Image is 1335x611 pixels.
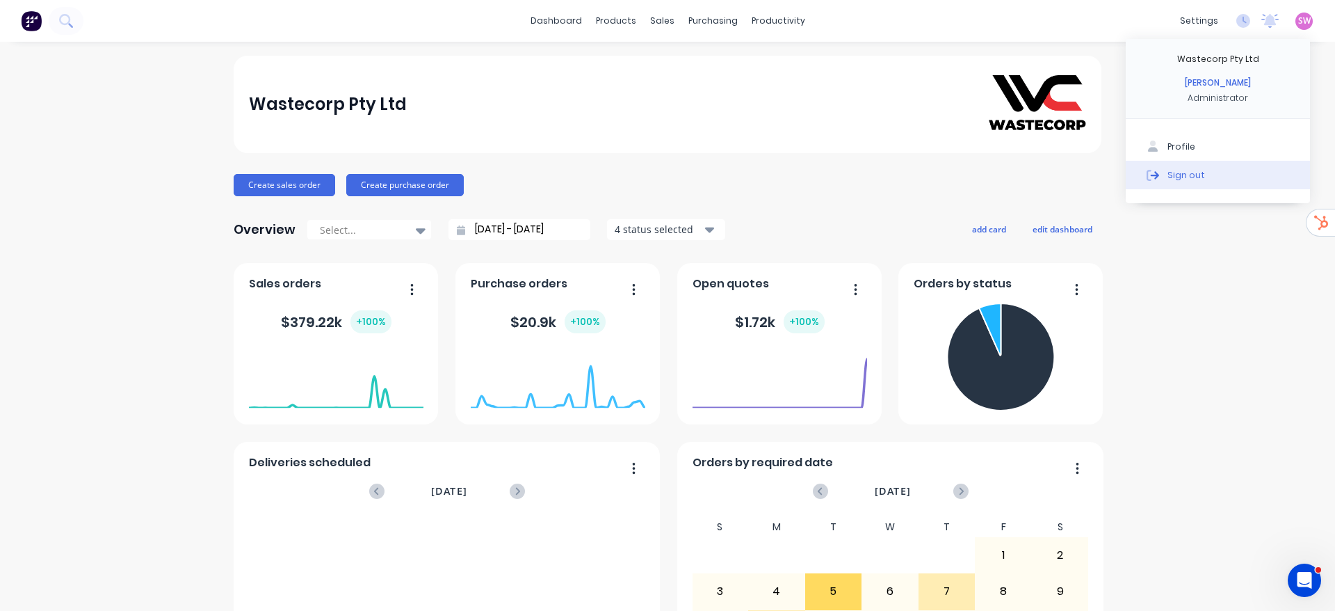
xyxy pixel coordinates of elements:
[681,10,745,31] div: purchasing
[510,310,606,333] div: $ 20.9k
[976,574,1031,609] div: 8
[805,517,862,537] div: T
[693,574,748,609] div: 3
[976,538,1031,573] div: 1
[431,484,467,499] span: [DATE]
[919,574,975,609] div: 7
[234,174,335,196] button: Create sales order
[234,216,296,244] div: Overview
[1126,133,1310,161] button: Profile
[565,310,606,333] div: + 100 %
[281,310,391,333] div: $ 379.22k
[975,517,1032,537] div: F
[989,75,1086,133] img: Wastecorp Pty Ltd
[745,10,812,31] div: productivity
[749,574,804,609] div: 4
[1033,538,1088,573] div: 2
[1173,10,1225,31] div: settings
[693,276,769,292] span: Open quotes
[861,517,919,537] div: W
[643,10,681,31] div: sales
[735,310,825,333] div: $ 1.72k
[1185,77,1251,89] div: [PERSON_NAME]
[21,10,42,31] img: Factory
[1023,220,1101,238] button: edit dashboard
[615,222,702,237] div: 4 status selected
[784,310,825,333] div: + 100 %
[1032,517,1089,537] div: S
[350,310,391,333] div: + 100 %
[1033,574,1088,609] div: 9
[1288,564,1321,597] iframe: Intercom live chat
[471,276,567,292] span: Purchase orders
[249,90,407,118] div: Wastecorp Pty Ltd
[1298,15,1311,27] span: SW
[1167,168,1205,181] div: Sign out
[919,517,976,537] div: T
[963,220,1015,238] button: add card
[524,10,589,31] a: dashboard
[589,10,643,31] div: products
[607,219,725,240] button: 4 status selected
[748,517,805,537] div: M
[1167,141,1195,153] div: Profile
[249,276,321,292] span: Sales orders
[692,517,749,537] div: S
[862,574,918,609] div: 6
[806,574,861,609] div: 5
[346,174,464,196] button: Create purchase order
[1188,92,1248,104] div: Administrator
[1177,53,1259,65] div: Wastecorp Pty Ltd
[875,484,911,499] span: [DATE]
[1126,161,1310,189] button: Sign out
[914,276,1012,292] span: Orders by status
